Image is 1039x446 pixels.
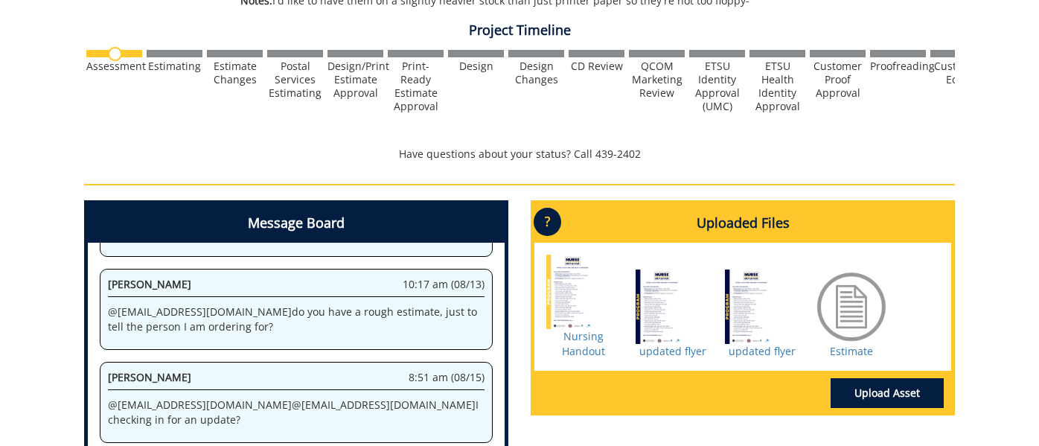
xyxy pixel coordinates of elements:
[267,60,323,100] div: Postal Services Estimating
[327,60,383,100] div: Design/Print Estimate Approval
[569,60,624,73] div: CD Review
[810,60,866,100] div: Customer Proof Approval
[689,60,745,113] div: ETSU Identity Approval (UMC)
[207,60,263,86] div: Estimate Changes
[108,47,122,61] img: no
[388,60,444,113] div: Print-Ready Estimate Approval
[749,60,805,113] div: ETSU Health Identity Approval
[403,277,485,292] span: 10:17 am (08/13)
[534,204,951,243] h4: Uploaded Files
[930,60,986,86] div: Customer Edits
[830,344,873,358] a: Estimate
[448,60,504,73] div: Design
[84,147,955,162] p: Have questions about your status? Call 439-2402
[108,370,191,384] span: [PERSON_NAME]
[88,204,505,243] h4: Message Board
[870,60,926,73] div: Proofreading
[831,378,944,408] a: Upload Asset
[639,344,706,358] a: updated flyer
[108,305,485,334] p: @ [EMAIL_ADDRESS][DOMAIN_NAME] do you have a rough estimate, just to tell the person I am orderin...
[108,277,191,291] span: [PERSON_NAME]
[629,60,685,100] div: QCOM Marketing Review
[534,208,561,236] p: ?
[562,329,605,358] a: Nursing Handout
[108,398,485,427] p: @ [EMAIL_ADDRESS][DOMAIN_NAME] @ [EMAIL_ADDRESS][DOMAIN_NAME] I checking in for an update?
[729,344,796,358] a: updated flyer
[409,370,485,385] span: 8:51 am (08/15)
[86,60,142,73] div: Assessment
[147,60,202,73] div: Estimating
[84,23,955,38] h4: Project Timeline
[508,60,564,86] div: Design Changes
